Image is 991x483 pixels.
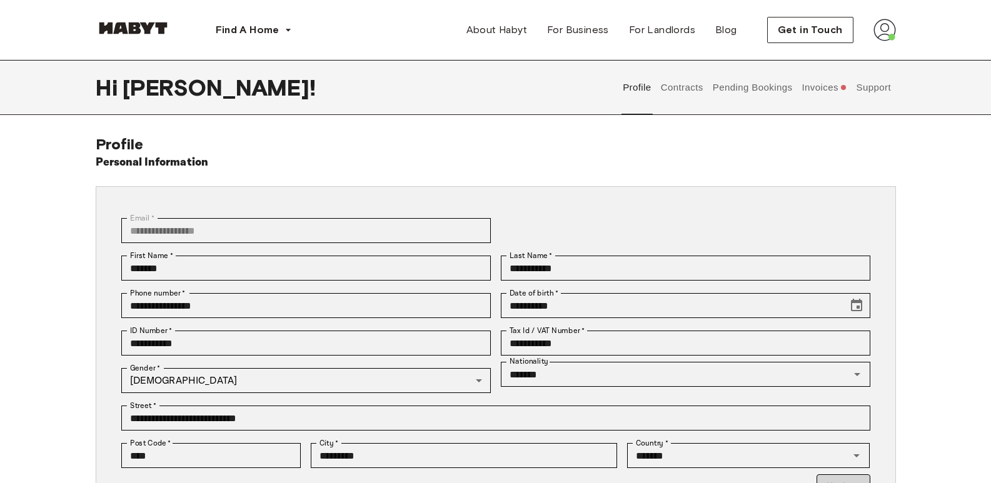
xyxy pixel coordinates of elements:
[800,60,848,115] button: Invoices
[121,218,491,243] div: You can't change your email address at the moment. Please reach out to customer support in case y...
[96,74,123,101] span: Hi
[621,60,653,115] button: Profile
[848,447,865,464] button: Open
[121,368,491,393] div: [DEMOGRAPHIC_DATA]
[855,60,893,115] button: Support
[618,60,896,115] div: user profile tabs
[629,22,695,37] span: For Landlords
[130,287,186,299] label: Phone number
[659,60,705,115] button: Contracts
[510,356,548,367] label: Nationality
[216,22,279,37] span: Find A Home
[123,74,316,101] span: [PERSON_NAME] !
[547,22,609,37] span: For Business
[510,325,585,336] label: Tax Id / VAT Number
[873,19,896,41] img: avatar
[206,17,302,42] button: Find A Home
[510,250,553,261] label: Last Name
[130,400,156,411] label: Street
[705,17,747,42] a: Blog
[466,22,527,37] span: About Habyt
[844,293,869,318] button: Choose date, selected date is Apr 26, 1981
[848,366,866,383] button: Open
[636,437,668,449] label: Country
[130,250,173,261] label: First Name
[715,22,737,37] span: Blog
[510,287,558,299] label: Date of birth
[456,17,537,42] a: About Habyt
[319,437,339,449] label: City
[96,135,144,153] span: Profile
[96,22,171,34] img: Habyt
[778,22,843,37] span: Get in Touch
[711,60,794,115] button: Pending Bookings
[537,17,619,42] a: For Business
[130,362,160,374] label: Gender
[96,154,209,171] h6: Personal Information
[767,17,853,43] button: Get in Touch
[130,437,171,449] label: Post Code
[130,212,154,224] label: Email
[619,17,705,42] a: For Landlords
[130,325,172,336] label: ID Number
